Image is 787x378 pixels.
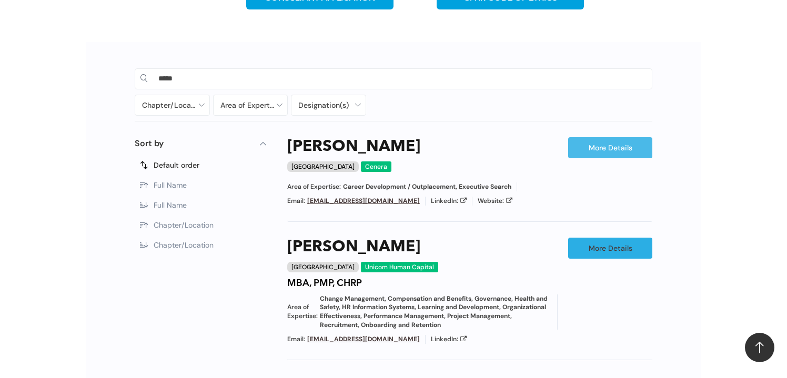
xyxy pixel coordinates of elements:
div: Unicom Human Capital [361,262,438,272]
span: Website: [478,197,504,206]
h4: MBA, PMP, CHRP [287,278,362,289]
span: Area of Expertise: [287,303,318,321]
span: Chapter/Location [154,240,214,250]
span: Chapter/Location [154,220,214,230]
a: [PERSON_NAME] [287,238,420,257]
span: Career Development / Outplacement, Executive Search [343,182,511,191]
span: Area of Expertise: [287,182,341,191]
a: [PERSON_NAME] [287,137,420,156]
span: Default order [154,160,199,170]
div: [GEOGRAPHIC_DATA] [287,161,359,172]
span: Change Management, Compensation and Benefits, Governance, Health and Safety, HR Information Syste... [320,294,552,330]
span: Full Name [154,200,187,210]
div: [GEOGRAPHIC_DATA] [287,262,359,272]
div: Cenera [361,161,391,172]
span: Full Name [154,180,187,190]
a: [EMAIL_ADDRESS][DOMAIN_NAME] [307,335,420,343]
span: LinkedIn: [431,335,458,344]
span: Email: [287,197,305,206]
span: Email: [287,335,305,344]
a: More Details [568,238,652,259]
a: [EMAIL_ADDRESS][DOMAIN_NAME] [307,197,420,205]
a: More Details [568,137,652,158]
span: LinkedIn: [431,197,458,206]
p: Sort by [135,137,164,150]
